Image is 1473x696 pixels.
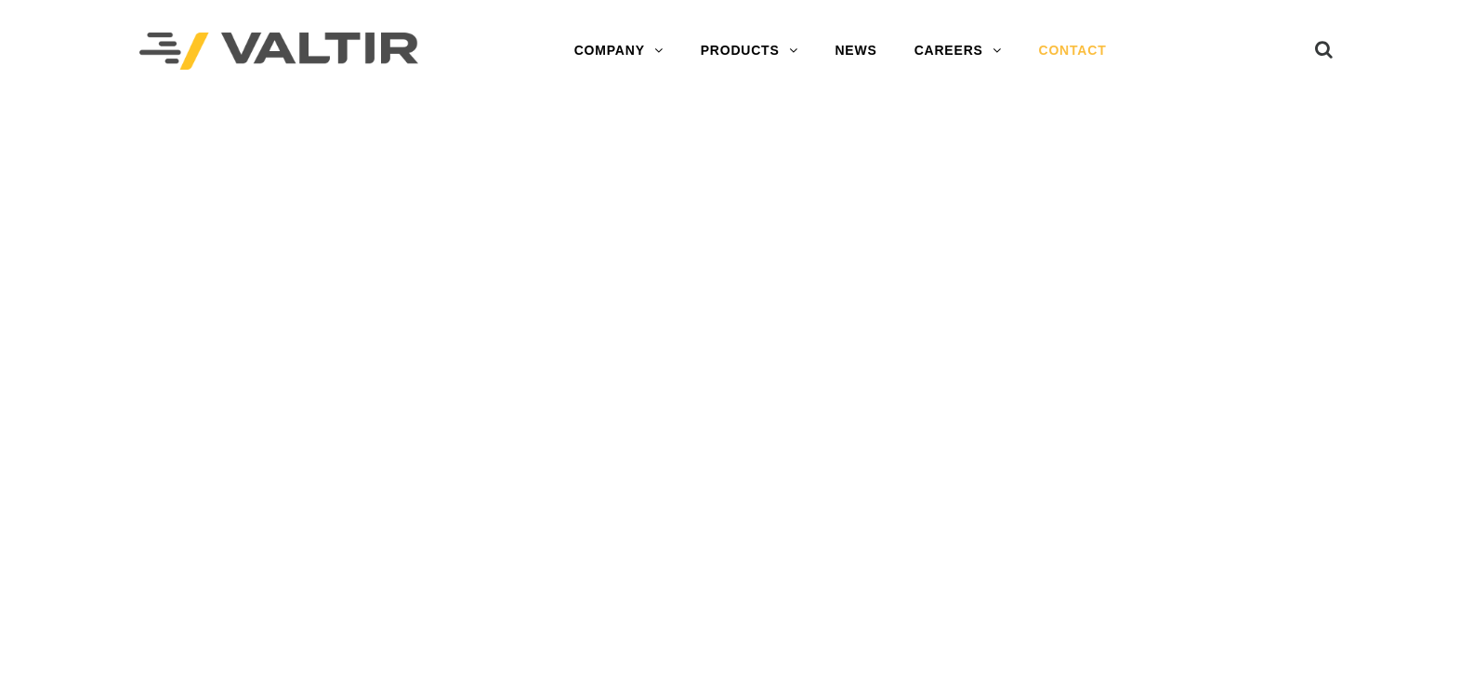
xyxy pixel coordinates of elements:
a: PRODUCTS [682,33,817,70]
img: Valtir [139,33,418,71]
a: NEWS [816,33,895,70]
a: CONTACT [1020,33,1125,70]
a: COMPANY [556,33,682,70]
a: CAREERS [896,33,1020,70]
